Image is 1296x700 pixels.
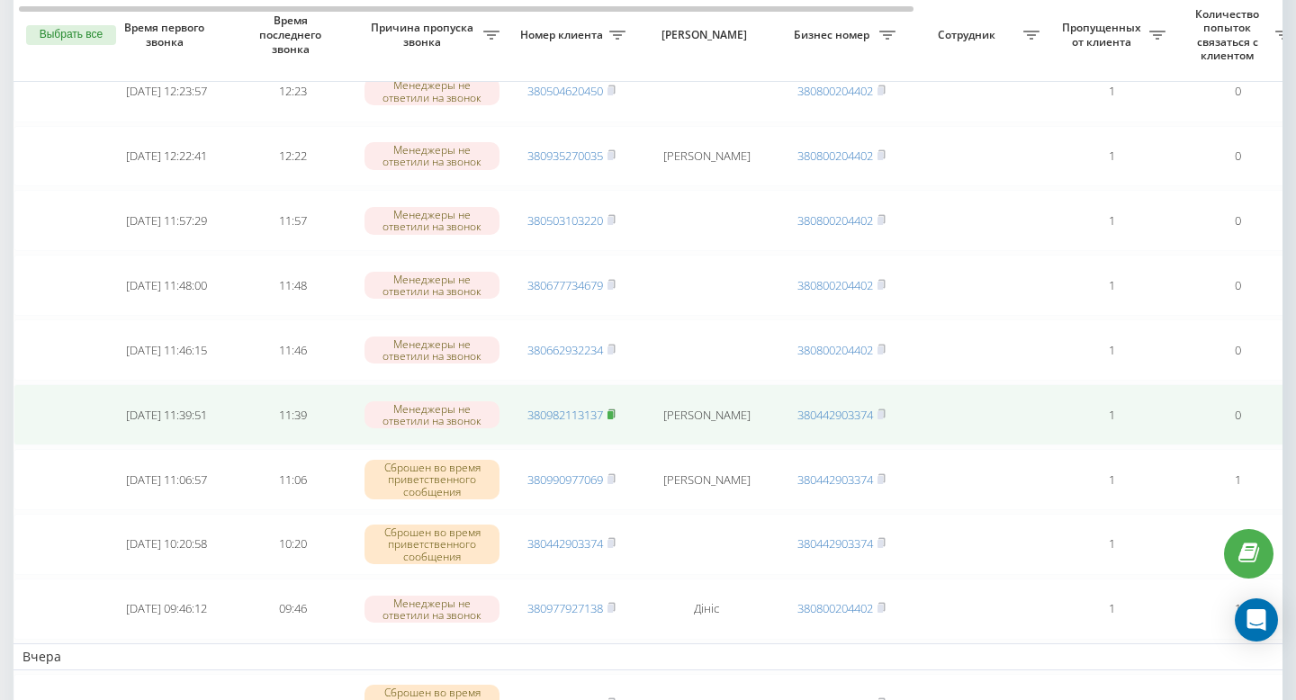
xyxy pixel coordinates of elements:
[797,600,873,616] a: 380800204402
[650,28,763,42] span: [PERSON_NAME]
[229,61,355,122] td: 12:23
[1048,319,1174,381] td: 1
[1048,255,1174,316] td: 1
[634,449,778,510] td: [PERSON_NAME]
[797,148,873,164] a: 380800204402
[364,21,483,49] span: Причина пропуска звонка
[229,255,355,316] td: 11:48
[527,407,603,423] a: 380982113137
[244,13,341,56] span: Время последнего звонка
[364,207,499,234] div: Менеджеры не ответили на звонок
[229,319,355,381] td: 11:46
[103,319,229,381] td: [DATE] 11:46:15
[364,460,499,499] div: Сброшен во время приветственного сообщения
[229,384,355,445] td: 11:39
[634,579,778,640] td: Дініс
[103,514,229,575] td: [DATE] 10:20:58
[517,28,609,42] span: Номер клиента
[527,83,603,99] a: 380504620450
[527,277,603,293] a: 380677734679
[634,384,778,445] td: [PERSON_NAME]
[527,212,603,229] a: 380503103220
[1235,598,1278,642] div: Open Intercom Messenger
[103,579,229,640] td: [DATE] 09:46:12
[797,83,873,99] a: 380800204402
[364,525,499,564] div: Сброшен во время приветственного сообщения
[229,190,355,251] td: 11:57
[1048,190,1174,251] td: 1
[1183,7,1275,63] span: Количество попыток связаться с клиентом
[913,28,1023,42] span: Сотрудник
[797,212,873,229] a: 380800204402
[527,342,603,358] a: 380662932234
[364,272,499,299] div: Менеджеры не ответили на звонок
[634,126,778,187] td: [PERSON_NAME]
[1048,449,1174,510] td: 1
[1048,384,1174,445] td: 1
[797,277,873,293] a: 380800204402
[1048,579,1174,640] td: 1
[797,471,873,488] a: 380442903374
[229,514,355,575] td: 10:20
[527,148,603,164] a: 380935270035
[527,471,603,488] a: 380990977069
[1048,126,1174,187] td: 1
[527,535,603,552] a: 380442903374
[527,600,603,616] a: 380977927138
[364,142,499,169] div: Менеджеры не ответили на звонок
[103,384,229,445] td: [DATE] 11:39:51
[797,342,873,358] a: 380800204402
[364,596,499,623] div: Менеджеры не ответили на звонок
[229,579,355,640] td: 09:46
[118,21,215,49] span: Время первого звонка
[103,61,229,122] td: [DATE] 12:23:57
[229,449,355,510] td: 11:06
[1048,514,1174,575] td: 1
[229,126,355,187] td: 12:22
[787,28,879,42] span: Бизнес номер
[797,407,873,423] a: 380442903374
[103,449,229,510] td: [DATE] 11:06:57
[1048,61,1174,122] td: 1
[1057,21,1149,49] span: Пропущенных от клиента
[364,77,499,104] div: Менеджеры не ответили на звонок
[103,190,229,251] td: [DATE] 11:57:29
[103,126,229,187] td: [DATE] 12:22:41
[364,401,499,428] div: Менеджеры не ответили на звонок
[26,25,116,45] button: Выбрать все
[103,255,229,316] td: [DATE] 11:48:00
[364,337,499,363] div: Менеджеры не ответили на звонок
[797,535,873,552] a: 380442903374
